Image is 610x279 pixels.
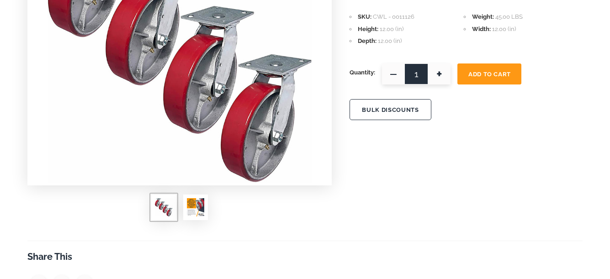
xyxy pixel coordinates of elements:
h3: Share This [27,250,583,263]
span: 12.00 (in) [380,26,403,32]
span: CWL - 0011126 [373,13,414,20]
button: BULK DISCOUNTS [350,99,431,120]
span: Weight [472,13,494,20]
span: SKU [358,13,371,20]
button: Add To Cart [457,63,521,84]
span: Quantity [350,63,375,82]
span: — [382,63,405,84]
span: Add To Cart [468,71,511,78]
img: Linco 8" Heavy Duty Polyurethane Caster Wheel | Set of 4 Swivel Casters with Red Poly on Cast Iro... [155,198,173,216]
span: + [428,63,451,84]
span: 12.00 (in) [378,37,402,44]
span: Depth [358,37,377,44]
img: Linco 8" Heavy Duty Polyurethane Caster Wheel | Set of 4 Swivel Casters with Red Poly on Cast Iro... [187,198,204,216]
span: 12.00 (in) [492,26,516,32]
span: 45.00 LBS [495,13,523,20]
span: Height [358,26,378,32]
span: Width [472,26,491,32]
